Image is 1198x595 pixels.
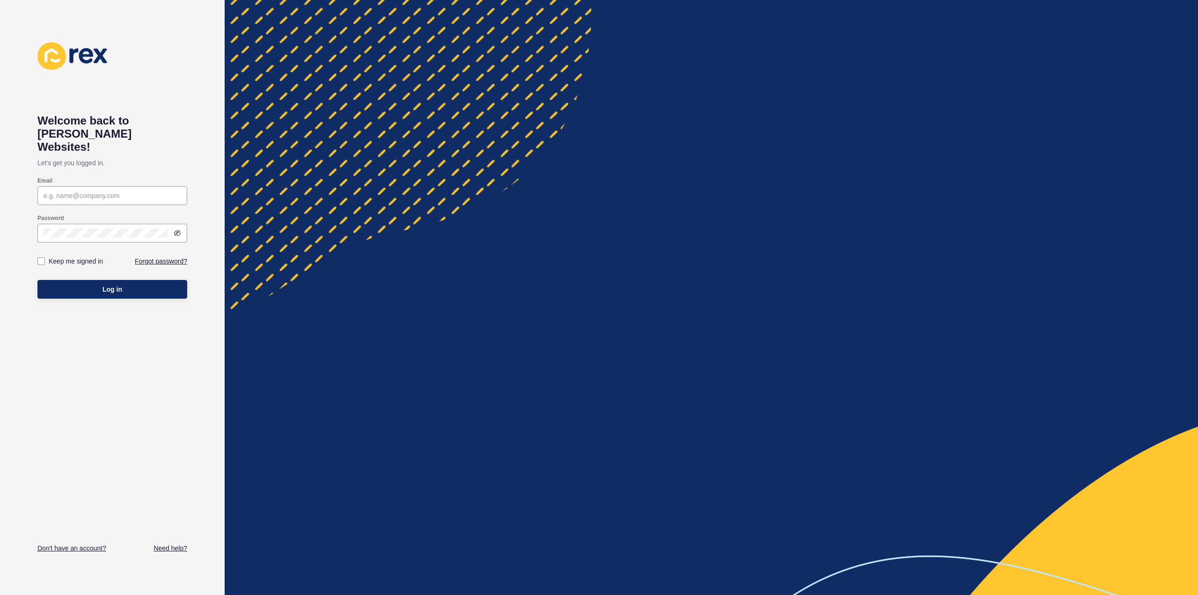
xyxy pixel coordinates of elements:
[102,285,122,294] span: Log in
[44,191,181,200] input: e.g. name@company.com
[37,544,106,553] a: Don't have an account?
[49,257,103,266] label: Keep me signed in
[37,114,187,154] h1: Welcome back to [PERSON_NAME] Websites!
[135,257,187,266] a: Forgot password?
[37,280,187,299] button: Log in
[37,177,52,184] label: Email
[37,154,187,172] p: Let's get you logged in.
[153,544,187,553] a: Need help?
[37,214,64,222] label: Password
